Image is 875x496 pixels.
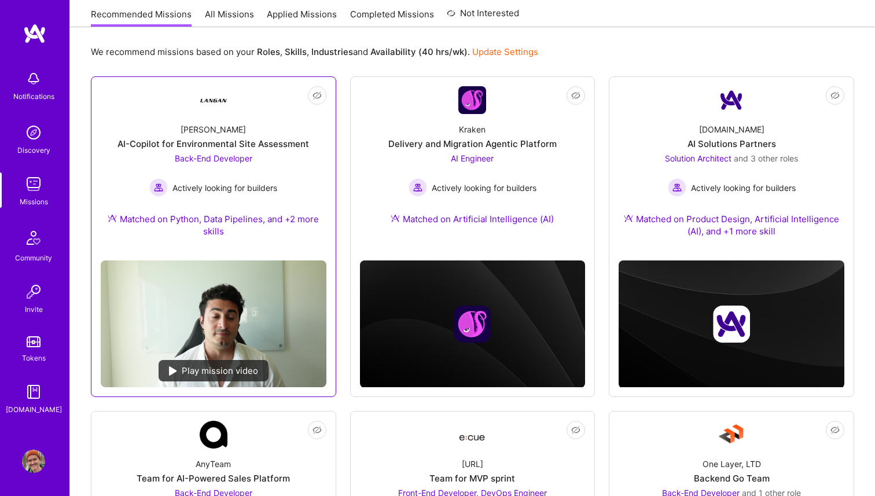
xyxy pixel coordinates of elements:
div: Discovery [17,144,50,156]
div: [URL] [462,458,483,470]
div: [DOMAIN_NAME] [6,403,62,416]
div: Play mission video [159,360,269,381]
img: discovery [22,121,45,144]
span: Back-End Developer [175,153,252,163]
i: icon EyeClosed [571,91,580,100]
div: Team for MVP sprint [429,472,515,484]
img: Actively looking for builders [668,178,686,197]
b: Roles [257,46,280,57]
img: Ateam Purple Icon [624,214,633,223]
div: Matched on Python, Data Pipelines, and +2 more skills [101,213,326,237]
img: Actively looking for builders [149,178,168,197]
b: Industries [311,46,353,57]
img: guide book [22,380,45,403]
img: Company Logo [200,421,227,449]
div: Community [15,252,52,264]
img: Invite [22,280,45,303]
a: Recommended Missions [91,8,192,27]
div: AnyTeam [196,458,231,470]
img: cover [360,260,586,388]
i: icon EyeClosed [830,91,840,100]
span: Actively looking for builders [172,182,277,194]
img: logo [23,23,46,44]
div: [PERSON_NAME] [181,123,246,135]
div: Missions [20,196,48,208]
b: Availability (40 hrs/wk) [370,46,468,57]
i: icon EyeClosed [312,425,322,435]
img: Actively looking for builders [409,178,427,197]
img: Company logo [713,306,750,343]
i: icon EyeClosed [571,425,580,435]
p: We recommend missions based on your , , and . [91,46,538,58]
a: Not Interested [447,6,519,27]
img: cover [619,260,844,388]
a: Company Logo[PERSON_NAME]AI-Copilot for Environmental Site AssessmentBack-End Developer Actively ... [101,86,326,251]
img: No Mission [101,260,326,387]
span: Solution Architect [665,153,731,163]
div: Notifications [13,90,54,102]
img: Company Logo [718,86,745,114]
img: bell [22,67,45,90]
div: [DOMAIN_NAME] [699,123,764,135]
img: User Avatar [22,450,45,473]
div: Kraken [459,123,486,135]
div: AI-Copilot for Environmental Site Assessment [117,138,309,150]
i: icon EyeClosed [830,425,840,435]
span: Actively looking for builders [691,182,796,194]
img: Company Logo [200,86,227,114]
a: Company LogoKrakenDelivery and Migration Agentic PlatformAI Engineer Actively looking for builder... [360,86,586,239]
div: Backend Go Team [694,472,770,484]
img: Ateam Purple Icon [108,214,117,223]
a: Applied Missions [267,8,337,27]
div: Team for AI-Powered Sales Platform [137,472,290,484]
div: Invite [25,303,43,315]
img: teamwork [22,172,45,196]
div: One Layer, LTD [703,458,761,470]
img: Company Logo [458,424,486,445]
div: Tokens [22,352,46,364]
img: play [169,366,177,376]
img: Company logo [454,306,491,343]
img: Company Logo [458,86,486,114]
div: AI Solutions Partners [687,138,776,150]
img: Company Logo [718,421,745,449]
a: Completed Missions [350,8,434,27]
div: Matched on Product Design, Artificial Intelligence (AI), and +1 more skill [619,213,844,237]
span: AI Engineer [451,153,494,163]
i: icon EyeClosed [312,91,322,100]
a: User Avatar [19,450,48,473]
div: Matched on Artificial Intelligence (AI) [391,213,554,225]
img: tokens [27,336,41,347]
b: Skills [285,46,307,57]
a: All Missions [205,8,254,27]
img: Community [20,224,47,252]
span: and 3 other roles [734,153,798,163]
a: Update Settings [472,46,538,57]
div: Delivery and Migration Agentic Platform [388,138,557,150]
a: Company Logo[DOMAIN_NAME]AI Solutions PartnersSolution Architect and 3 other rolesActively lookin... [619,86,844,251]
span: Actively looking for builders [432,182,536,194]
img: Ateam Purple Icon [391,214,400,223]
